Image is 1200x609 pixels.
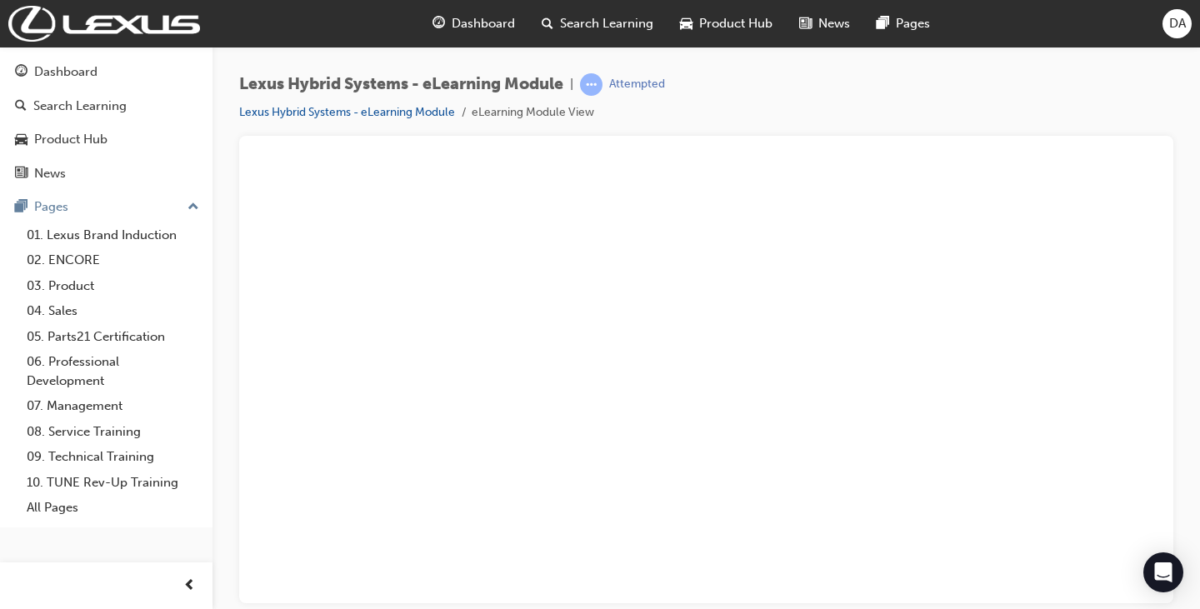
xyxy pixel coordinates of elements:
span: guage-icon [15,65,27,80]
span: Search Learning [560,14,653,33]
span: up-icon [187,197,199,218]
button: DashboardSearch LearningProduct HubNews [7,53,206,192]
a: 03. Product [20,273,206,299]
button: Pages [7,192,206,222]
a: 06. Professional Development [20,349,206,393]
span: search-icon [15,99,27,114]
span: search-icon [542,13,553,34]
span: DA [1169,14,1186,33]
div: Open Intercom Messenger [1143,552,1183,592]
span: Product Hub [699,14,772,33]
a: Product Hub [7,124,206,155]
a: Dashboard [7,57,206,87]
a: News [7,158,206,189]
span: News [818,14,850,33]
a: news-iconNews [786,7,863,41]
div: Search Learning [33,97,127,116]
div: News [34,164,66,183]
span: guage-icon [432,13,445,34]
a: 08. Service Training [20,419,206,445]
a: All Pages [20,495,206,521]
a: 02. ENCORE [20,247,206,273]
span: | [570,75,573,94]
a: Lexus Hybrid Systems - eLearning Module [239,105,455,119]
a: 07. Management [20,393,206,419]
span: pages-icon [877,13,889,34]
div: Product Hub [34,130,107,149]
span: news-icon [15,167,27,182]
a: 05. Parts21 Certification [20,324,206,350]
a: 01. Lexus Brand Induction [20,222,206,248]
a: car-iconProduct Hub [667,7,786,41]
span: car-icon [15,132,27,147]
span: pages-icon [15,200,27,215]
span: prev-icon [183,576,196,597]
span: Lexus Hybrid Systems - eLearning Module [239,75,563,94]
a: 09. Technical Training [20,444,206,470]
li: eLearning Module View [472,103,594,122]
div: Dashboard [34,62,97,82]
span: Pages [896,14,930,33]
a: 04. Sales [20,298,206,324]
span: learningRecordVerb_ATTEMPT-icon [580,73,602,96]
a: guage-iconDashboard [419,7,528,41]
img: Trak [8,6,200,42]
a: pages-iconPages [863,7,943,41]
span: Dashboard [452,14,515,33]
div: Attempted [609,77,665,92]
button: DA [1162,9,1192,38]
a: search-iconSearch Learning [528,7,667,41]
span: news-icon [799,13,812,34]
a: Search Learning [7,91,206,122]
span: car-icon [680,13,692,34]
div: Pages [34,197,68,217]
a: 10. TUNE Rev-Up Training [20,470,206,496]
